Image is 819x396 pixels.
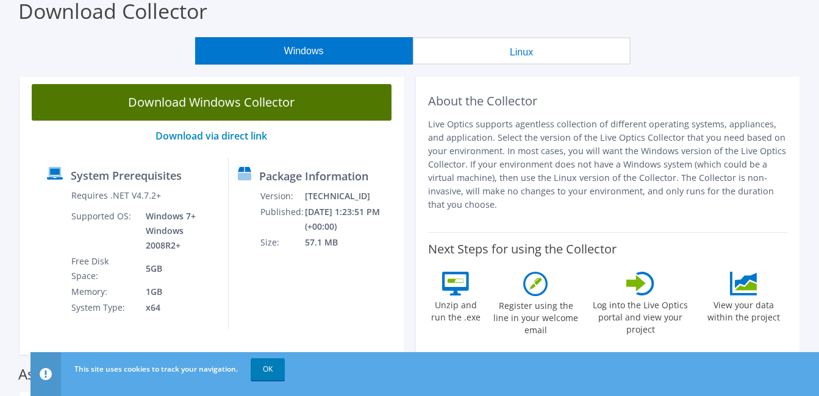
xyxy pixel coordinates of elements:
[71,300,137,316] td: System Type:
[428,118,788,211] p: Live Optics supports agentless collection of different operating systems, appliances, and applica...
[71,189,161,202] label: Requires .NET V4.7.2+
[260,204,304,235] td: Published:
[32,84,392,121] a: Download Windows Collector
[137,253,219,284] td: 5GB
[428,242,617,256] label: Next Steps for using the Collector
[304,235,398,250] td: 57.1 MB
[251,358,285,380] a: OK
[71,284,137,300] td: Memory:
[71,253,137,284] td: Free Disk Space:
[699,295,787,324] label: View your data within the project
[18,368,356,380] label: Assessments supported by the Windows Collector
[259,170,368,182] label: Package Information
[156,129,267,143] a: Download via direct link
[588,295,694,336] label: Log into the Live Optics portal and view your project
[260,188,304,204] td: Version:
[71,208,137,253] td: Supported OS:
[260,235,304,250] td: Size:
[137,300,219,316] td: x64
[490,296,582,336] label: Register using the line in your welcome email
[428,94,788,108] h2: About the Collector
[71,169,182,182] label: System Prerequisites
[195,37,413,65] button: Windows
[304,204,398,235] td: [DATE] 1:23:51 PM (+00:00)
[137,208,219,253] td: Windows 7+ Windows 2008R2+
[428,295,484,324] label: Unzip and run the .exe
[304,188,398,204] td: [TECHNICAL_ID]
[413,37,631,65] button: Linux
[74,364,238,374] span: This site uses cookies to track your navigation.
[137,284,219,300] td: 1GB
